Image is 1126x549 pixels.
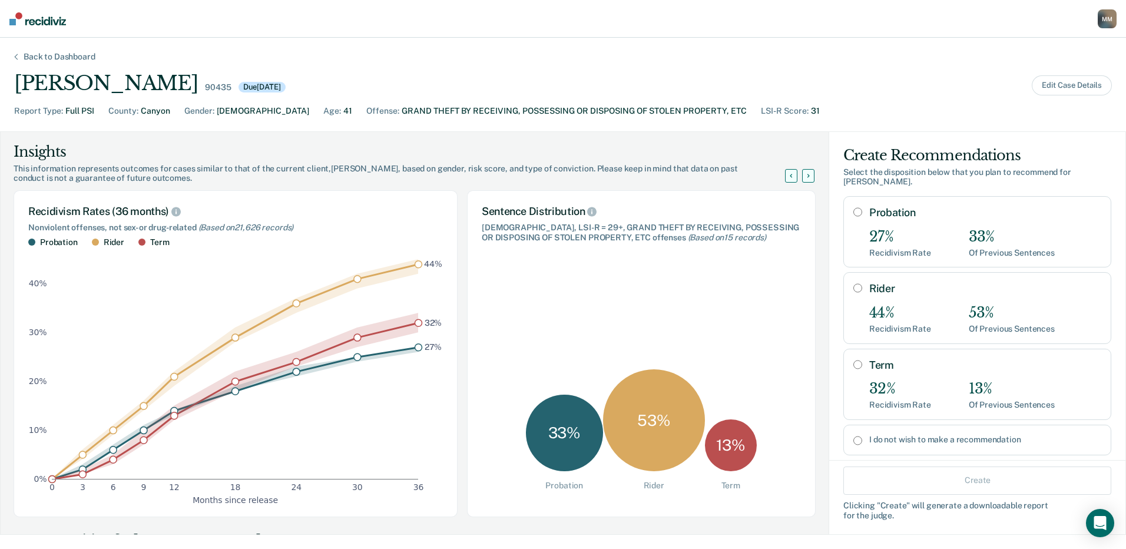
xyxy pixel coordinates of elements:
[141,105,170,117] div: Canyon
[425,318,442,327] text: 32%
[688,233,766,242] span: (Based on 15 records )
[969,248,1055,258] div: Of Previous Sentences
[413,482,424,492] text: 36
[14,71,198,95] div: [PERSON_NAME]
[869,435,1101,445] label: I do not wish to make a recommendation
[14,105,63,117] div: Report Type :
[721,481,740,491] div: Term
[644,481,664,491] div: Rider
[869,381,931,398] div: 32%
[969,229,1055,246] div: 33%
[184,105,214,117] div: Gender :
[603,369,705,471] div: 53 %
[402,105,747,117] div: GRAND THEFT BY RECEIVING, POSSESSING OR DISPOSING OF STOLEN PROPERTY, ETC
[9,12,66,25] img: Recidiviz
[343,105,352,117] div: 41
[14,143,799,161] div: Insights
[869,324,931,334] div: Recidivism Rate
[811,105,820,117] div: 31
[969,305,1055,322] div: 53%
[65,105,94,117] div: Full PSI
[969,381,1055,398] div: 13%
[29,425,47,435] text: 10%
[108,105,138,117] div: County :
[424,259,442,352] g: text
[34,474,47,484] text: 0%
[869,359,1101,372] label: Term
[29,328,47,337] text: 30%
[526,395,603,472] div: 33 %
[239,82,286,92] div: Due [DATE]
[80,482,85,492] text: 3
[150,237,169,247] div: Term
[869,305,931,322] div: 44%
[482,223,801,243] div: [DEMOGRAPHIC_DATA], LSI-R = 29+, GRAND THEFT BY RECEIVING, POSSESSING OR DISPOSING OF STOLEN PROP...
[545,481,583,491] div: Probation
[28,205,443,218] div: Recidivism Rates (36 months)
[869,248,931,258] div: Recidivism Rate
[425,342,442,352] text: 27%
[217,105,309,117] div: [DEMOGRAPHIC_DATA]
[141,482,147,492] text: 9
[1098,9,1117,28] button: MM
[843,500,1111,520] div: Clicking " Create " will generate a downloadable report for the judge.
[969,324,1055,334] div: Of Previous Sentences
[869,206,1101,219] label: Probation
[193,495,278,504] text: Months since release
[49,482,55,492] text: 0
[869,282,1101,295] label: Rider
[9,52,110,62] div: Back to Dashboard
[230,482,241,492] text: 18
[29,279,47,484] g: y-axis tick label
[869,229,931,246] div: 27%
[424,259,442,269] text: 44%
[843,466,1111,494] button: Create
[352,482,363,492] text: 30
[49,482,423,492] g: x-axis tick label
[205,82,231,92] div: 90435
[1086,509,1114,537] div: Open Intercom Messenger
[28,223,443,233] div: Nonviolent offenses, not sex- or drug-related
[1098,9,1117,28] div: M M
[761,105,809,117] div: LSI-R Score :
[482,205,801,218] div: Sentence Distribution
[291,482,302,492] text: 24
[843,146,1111,165] div: Create Recommendations
[869,400,931,410] div: Recidivism Rate
[193,495,278,504] g: x-axis label
[40,237,78,247] div: Probation
[705,419,757,471] div: 13 %
[52,259,418,479] g: area
[198,223,294,232] span: (Based on 21,626 records )
[323,105,341,117] div: Age :
[111,482,116,492] text: 6
[29,376,47,386] text: 20%
[14,164,799,184] div: This information represents outcomes for cases similar to that of the current client, [PERSON_NAM...
[366,105,399,117] div: Offense :
[104,237,124,247] div: Rider
[169,482,180,492] text: 12
[29,279,47,288] text: 40%
[969,400,1055,410] div: Of Previous Sentences
[1032,75,1112,95] button: Edit Case Details
[843,167,1111,187] div: Select the disposition below that you plan to recommend for [PERSON_NAME] .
